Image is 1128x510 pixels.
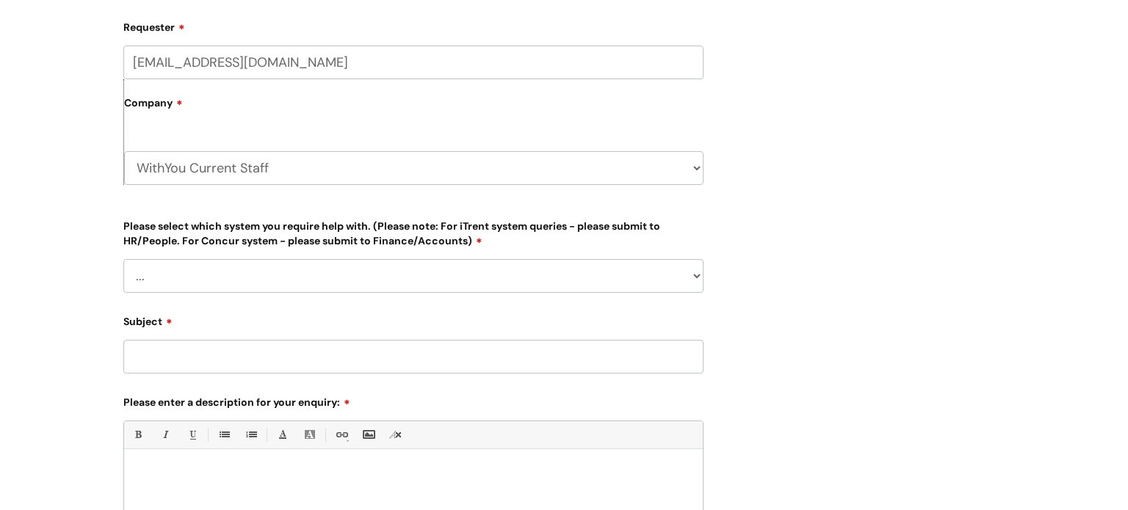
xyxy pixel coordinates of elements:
[156,426,174,444] a: Italic (Ctrl-I)
[123,217,704,247] label: Please select which system you require help with. (Please note: For iTrent system queries - pleas...
[386,426,405,444] a: Remove formatting (Ctrl-\)
[124,92,704,125] label: Company
[123,391,704,409] label: Please enter a description for your enquiry:
[242,426,260,444] a: 1. Ordered List (Ctrl-Shift-8)
[123,16,704,34] label: Requester
[332,426,350,444] a: Link
[123,310,704,328] label: Subject
[273,426,292,444] a: Font Color
[123,45,704,79] input: Email
[214,426,233,444] a: • Unordered List (Ctrl-Shift-7)
[300,426,319,444] a: Back Color
[129,426,147,444] a: Bold (Ctrl-B)
[359,426,377,444] a: Insert Image...
[183,426,201,444] a: Underline(Ctrl-U)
